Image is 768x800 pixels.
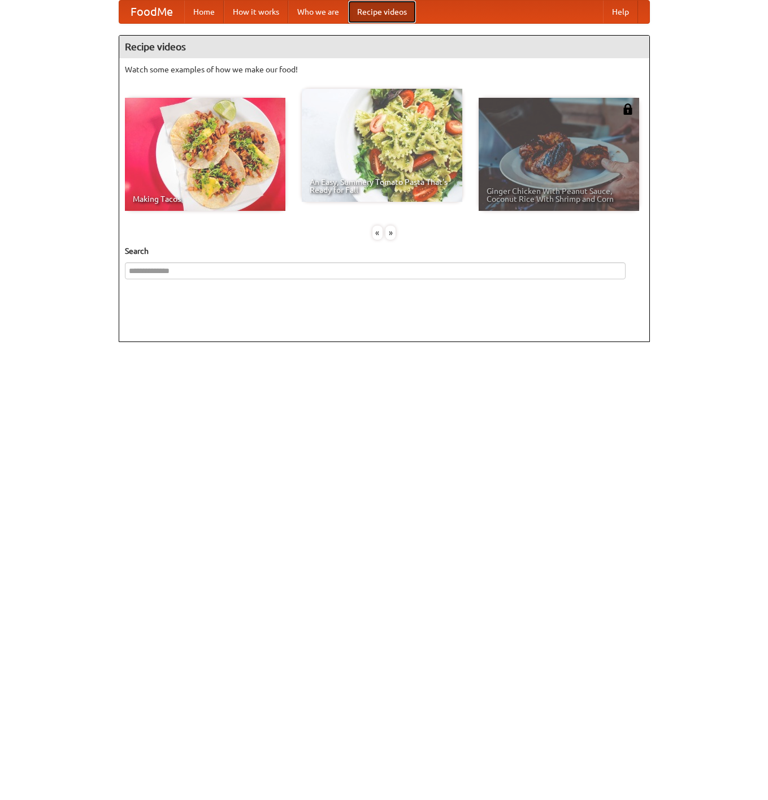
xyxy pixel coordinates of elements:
a: FoodMe [119,1,184,23]
img: 483408.png [622,103,634,115]
a: An Easy, Summery Tomato Pasta That's Ready for Fall [302,89,462,202]
h5: Search [125,245,644,257]
span: Making Tacos [133,195,277,203]
div: » [385,226,396,240]
div: « [372,226,383,240]
a: Help [603,1,638,23]
a: Who we are [288,1,348,23]
h4: Recipe videos [119,36,649,58]
span: An Easy, Summery Tomato Pasta That's Ready for Fall [310,178,454,194]
a: Recipe videos [348,1,416,23]
a: Making Tacos [125,98,285,211]
a: How it works [224,1,288,23]
p: Watch some examples of how we make our food! [125,64,644,75]
a: Home [184,1,224,23]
